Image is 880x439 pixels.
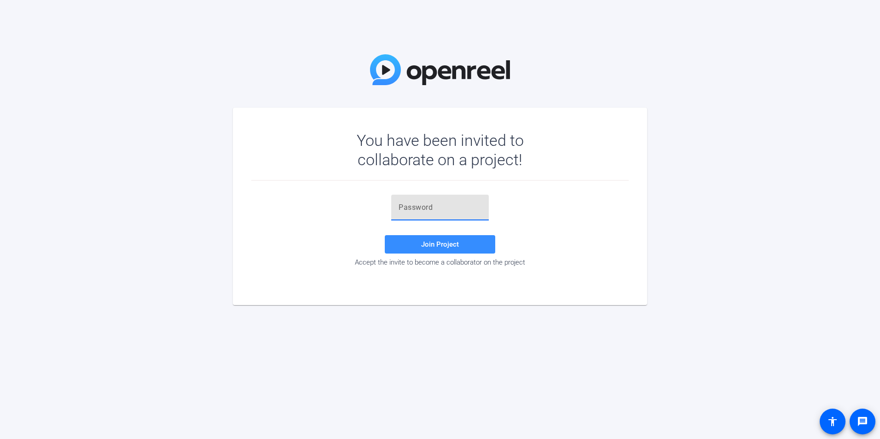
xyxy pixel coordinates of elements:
[827,416,838,427] mat-icon: accessibility
[370,54,510,85] img: OpenReel Logo
[857,416,868,427] mat-icon: message
[399,202,481,213] input: Password
[330,131,550,169] div: You have been invited to collaborate on a project!
[421,240,459,248] span: Join Project
[251,258,629,266] div: Accept the invite to become a collaborator on the project
[385,235,495,254] button: Join Project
